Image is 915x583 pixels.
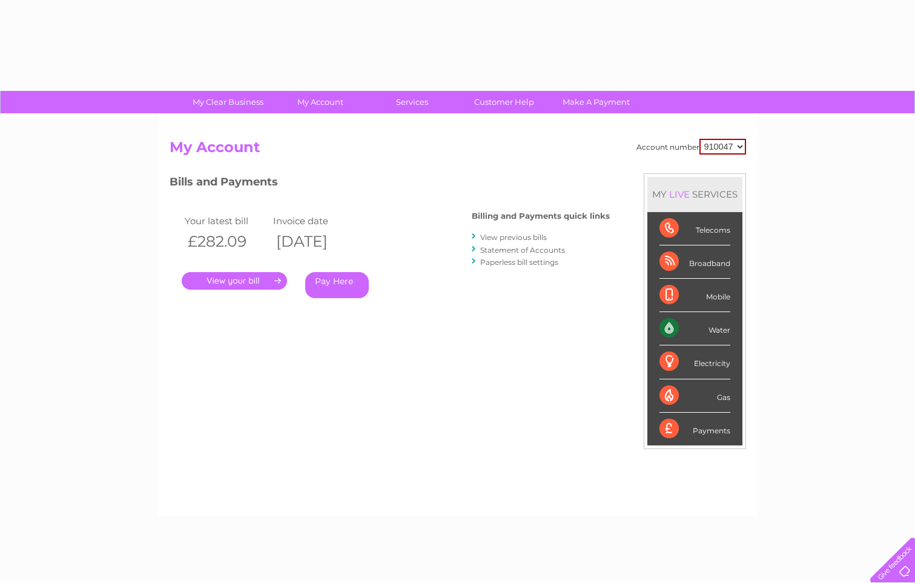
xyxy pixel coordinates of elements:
div: Payments [659,413,730,445]
th: [DATE] [270,229,358,254]
div: Telecoms [659,212,730,245]
a: My Clear Business [178,91,278,113]
a: Paperless bill settings [480,258,558,267]
a: Make A Payment [546,91,646,113]
h4: Billing and Payments quick links [472,212,610,221]
a: Statement of Accounts [480,245,565,255]
td: Invoice date [270,213,358,229]
a: Customer Help [454,91,554,113]
td: Your latest bill [182,213,270,229]
h2: My Account [170,139,746,162]
a: My Account [270,91,370,113]
div: Mobile [659,279,730,312]
a: Pay Here [305,272,369,298]
a: . [182,272,287,290]
div: Water [659,312,730,345]
th: £282.09 [182,229,270,254]
a: View previous bills [480,233,547,242]
div: LIVE [667,188,692,200]
a: Services [362,91,462,113]
div: Gas [659,379,730,413]
h3: Bills and Payments [170,173,610,195]
div: MY SERVICES [647,177,742,212]
div: Electricity [659,345,730,379]
div: Broadband [659,245,730,279]
div: Account number [636,139,746,155]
